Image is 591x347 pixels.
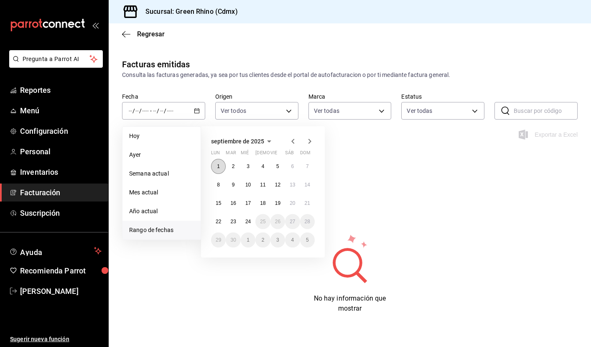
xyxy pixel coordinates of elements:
abbr: 28 de septiembre de 2025 [305,219,310,225]
span: / [132,107,135,114]
label: Fecha [122,94,205,100]
span: Semana actual [129,169,194,178]
abbr: 20 de septiembre de 2025 [290,200,295,206]
button: 13 de septiembre de 2025 [285,177,300,192]
abbr: 13 de septiembre de 2025 [290,182,295,188]
abbr: 5 de septiembre de 2025 [276,163,279,169]
button: Pregunta a Parrot AI [9,50,103,68]
button: 7 de septiembre de 2025 [300,159,315,174]
abbr: 18 de septiembre de 2025 [260,200,265,206]
button: 12 de septiembre de 2025 [270,177,285,192]
button: 21 de septiembre de 2025 [300,196,315,211]
abbr: 26 de septiembre de 2025 [275,219,280,225]
a: Pregunta a Parrot AI [6,61,103,69]
button: 10 de septiembre de 2025 [241,177,255,192]
abbr: 4 de septiembre de 2025 [262,163,265,169]
abbr: 22 de septiembre de 2025 [216,219,221,225]
button: 2 de octubre de 2025 [255,232,270,247]
abbr: 17 de septiembre de 2025 [245,200,251,206]
button: 23 de septiembre de 2025 [226,214,240,229]
abbr: 2 de octubre de 2025 [262,237,265,243]
span: Ver todas [407,107,432,115]
label: Marca [308,94,392,100]
input: -- [160,107,164,114]
button: 4 de octubre de 2025 [285,232,300,247]
button: 5 de septiembre de 2025 [270,159,285,174]
abbr: 1 de octubre de 2025 [247,237,250,243]
span: No hay información que mostrar [314,294,386,312]
span: Ver todos [221,107,246,115]
span: Recomienda Parrot [20,265,102,276]
button: 6 de septiembre de 2025 [285,159,300,174]
abbr: 11 de septiembre de 2025 [260,182,265,188]
button: 4 de septiembre de 2025 [255,159,270,174]
button: 8 de septiembre de 2025 [211,177,226,192]
button: 1 de octubre de 2025 [241,232,255,247]
button: 5 de octubre de 2025 [300,232,315,247]
abbr: domingo [300,150,311,159]
abbr: 29 de septiembre de 2025 [216,237,221,243]
abbr: 25 de septiembre de 2025 [260,219,265,225]
span: Hoy [129,132,194,140]
input: ---- [166,107,174,114]
span: Mes actual [129,188,194,197]
span: Año actual [129,207,194,216]
button: Regresar [122,30,165,38]
abbr: 6 de septiembre de 2025 [291,163,294,169]
button: 25 de septiembre de 2025 [255,214,270,229]
button: 15 de septiembre de 2025 [211,196,226,211]
abbr: lunes [211,150,220,159]
span: Facturación [20,187,102,198]
abbr: 3 de octubre de 2025 [276,237,279,243]
button: 29 de septiembre de 2025 [211,232,226,247]
button: 3 de octubre de 2025 [270,232,285,247]
abbr: 5 de octubre de 2025 [306,237,309,243]
abbr: 15 de septiembre de 2025 [216,200,221,206]
button: 30 de septiembre de 2025 [226,232,240,247]
abbr: jueves [255,150,305,159]
abbr: viernes [270,150,277,159]
button: 11 de septiembre de 2025 [255,177,270,192]
abbr: 21 de septiembre de 2025 [305,200,310,206]
abbr: 3 de septiembre de 2025 [247,163,250,169]
abbr: 7 de septiembre de 2025 [306,163,309,169]
abbr: 23 de septiembre de 2025 [230,219,236,225]
input: ---- [142,107,149,114]
abbr: 1 de septiembre de 2025 [217,163,220,169]
button: 28 de septiembre de 2025 [300,214,315,229]
input: -- [128,107,132,114]
span: septiembre de 2025 [211,138,264,145]
button: 27 de septiembre de 2025 [285,214,300,229]
abbr: 24 de septiembre de 2025 [245,219,251,225]
span: Rango de fechas [129,226,194,235]
button: open_drawer_menu [92,22,99,28]
div: Consulta las facturas generadas, ya sea por tus clientes desde el portal de autofacturacion o por... [122,71,578,79]
button: 19 de septiembre de 2025 [270,196,285,211]
input: -- [153,107,157,114]
span: [PERSON_NAME] [20,286,102,297]
abbr: martes [226,150,236,159]
div: Facturas emitidas [122,58,190,71]
span: / [139,107,142,114]
abbr: 9 de septiembre de 2025 [232,182,235,188]
span: Configuración [20,125,102,137]
span: Personal [20,146,102,157]
abbr: sábado [285,150,294,159]
span: Regresar [137,30,165,38]
span: / [157,107,159,114]
h3: Sucursal: Green Rhino (Cdmx) [139,7,238,17]
button: 1 de septiembre de 2025 [211,159,226,174]
abbr: 27 de septiembre de 2025 [290,219,295,225]
abbr: 8 de septiembre de 2025 [217,182,220,188]
abbr: 30 de septiembre de 2025 [230,237,236,243]
button: 17 de septiembre de 2025 [241,196,255,211]
span: Ver todas [314,107,339,115]
input: -- [135,107,139,114]
button: 14 de septiembre de 2025 [300,177,315,192]
abbr: miércoles [241,150,249,159]
abbr: 10 de septiembre de 2025 [245,182,251,188]
span: / [164,107,166,114]
span: Menú [20,105,102,116]
span: - [150,107,152,114]
abbr: 2 de septiembre de 2025 [232,163,235,169]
